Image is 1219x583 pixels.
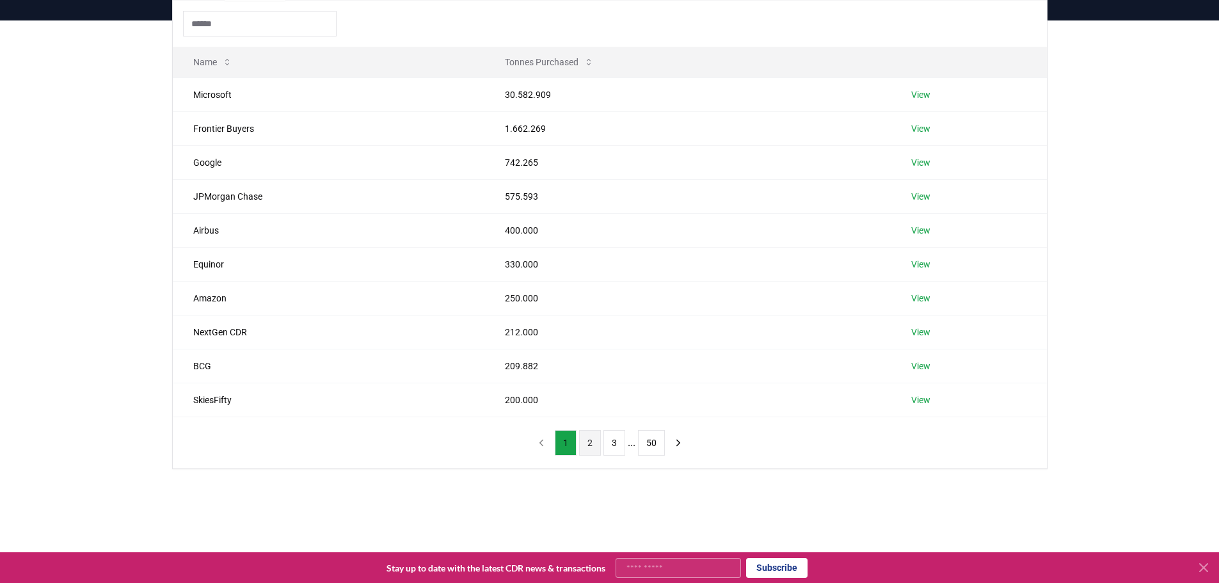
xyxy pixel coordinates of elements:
td: BCG [173,349,485,383]
a: View [911,326,930,339]
td: Microsoft [173,77,485,111]
td: NextGen CDR [173,315,485,349]
td: SkiesFifty [173,383,485,417]
td: Google [173,145,485,179]
td: 400.000 [484,213,891,247]
td: Airbus [173,213,485,247]
a: View [911,258,930,271]
td: JPMorgan Chase [173,179,485,213]
a: View [911,190,930,203]
td: 250.000 [484,281,891,315]
td: 212.000 [484,315,891,349]
td: 200.000 [484,383,891,417]
td: Amazon [173,281,485,315]
td: 1.662.269 [484,111,891,145]
td: Equinor [173,247,485,281]
a: View [911,292,930,305]
button: 2 [579,430,601,456]
button: Tonnes Purchased [495,49,604,75]
td: 209.882 [484,349,891,383]
td: 30.582.909 [484,77,891,111]
li: ... [628,435,635,451]
a: View [911,224,930,237]
button: Name [183,49,243,75]
td: Frontier Buyers [173,111,485,145]
td: 742.265 [484,145,891,179]
button: 3 [603,430,625,456]
a: View [911,156,930,169]
a: View [911,122,930,135]
a: View [911,88,930,101]
td: 575.593 [484,179,891,213]
button: next page [667,430,689,456]
td: 330.000 [484,247,891,281]
button: 50 [638,430,665,456]
a: View [911,394,930,406]
button: 1 [555,430,577,456]
a: View [911,360,930,372]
